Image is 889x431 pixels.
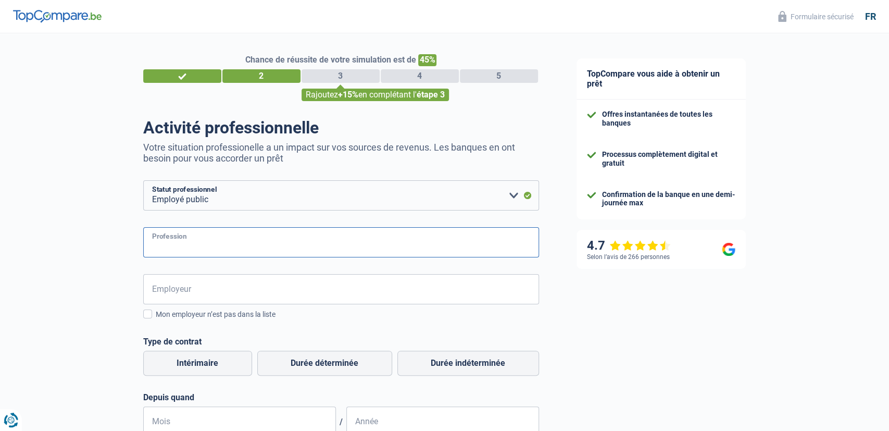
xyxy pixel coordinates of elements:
div: 5 [460,69,538,83]
button: Formulaire sécurisé [772,8,860,25]
div: 4.7 [587,238,671,253]
span: 45% [418,54,436,66]
span: étape 3 [417,90,445,100]
div: Mon employeur n’est pas dans la liste [156,309,539,320]
div: Processus complètement digital et gratuit [602,150,735,168]
div: fr [865,11,876,22]
label: Type de contrat [143,337,539,347]
label: Intérimaire [143,351,252,376]
input: Cherchez votre employeur [143,274,539,304]
div: Confirmation de la banque en une demi-journée max [602,190,735,208]
label: Depuis quand [143,392,539,402]
span: Chance de réussite de votre simulation est de [245,55,416,65]
label: Durée déterminée [257,351,392,376]
span: / [336,417,346,427]
div: Selon l’avis de 266 personnes [587,253,670,261]
div: Offres instantanées de toutes les banques [602,110,735,128]
p: Votre situation professionelle a un impact sur vos sources de revenus. Les banques en ont besoin ... [143,142,539,164]
div: Rajoutez en complétant l' [302,89,449,101]
div: 4 [381,69,459,83]
div: 3 [302,69,380,83]
div: 1 [143,69,221,83]
img: TopCompare Logo [13,10,102,22]
label: Durée indéterminée [397,351,539,376]
h1: Activité professionnelle [143,118,539,138]
div: 2 [222,69,300,83]
span: +15% [338,90,358,100]
div: TopCompare vous aide à obtenir un prêt [577,58,746,100]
